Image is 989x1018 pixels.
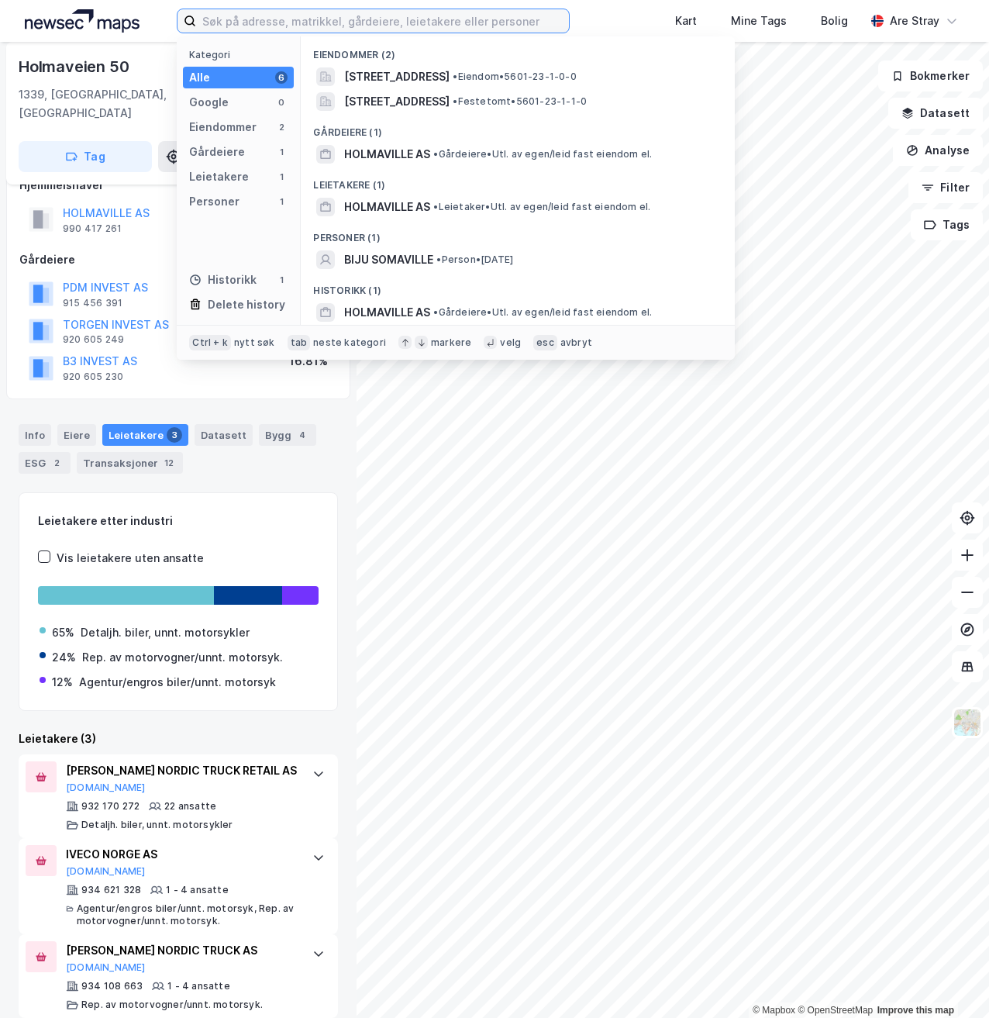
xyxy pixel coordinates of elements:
[433,306,652,319] span: Gårdeiere • Utl. av egen/leid fast eiendom el.
[908,172,983,203] button: Filter
[431,336,471,349] div: markere
[63,333,124,346] div: 920 605 249
[49,455,64,471] div: 2
[57,549,204,568] div: Vis leietakere uten ansatte
[196,9,568,33] input: Søk på adresse, matrikkel, gårdeiere, leietakere eller personer
[453,71,576,83] span: Eiendom • 5601-23-1-0-0
[259,424,316,446] div: Bygg
[234,336,275,349] div: nytt søk
[66,961,146,974] button: [DOMAIN_NAME]
[344,303,430,322] span: HOLMAVILLE AS
[77,452,183,474] div: Transaksjoner
[344,67,450,86] span: [STREET_ADDRESS]
[301,114,735,142] div: Gårdeiere (1)
[453,71,457,82] span: •
[81,800,140,813] div: 932 170 272
[79,673,276,692] div: Agentur/engros biler/unnt. motorsyk
[911,209,983,240] button: Tags
[66,941,297,960] div: [PERSON_NAME] NORDIC TRUCK AS
[19,424,51,446] div: Info
[301,167,735,195] div: Leietakere (1)
[19,54,132,79] div: Holmaveien 50
[275,146,288,158] div: 1
[433,201,438,212] span: •
[19,730,338,748] div: Leietakere (3)
[189,335,231,350] div: Ctrl + k
[52,623,74,642] div: 65%
[275,71,288,84] div: 6
[433,148,438,160] span: •
[500,336,521,349] div: velg
[19,85,217,123] div: 1339, [GEOGRAPHIC_DATA], [GEOGRAPHIC_DATA]
[57,424,96,446] div: Eiere
[301,36,735,64] div: Eiendommer (2)
[877,1005,954,1016] a: Improve this map
[275,274,288,286] div: 1
[888,98,983,129] button: Datasett
[81,980,143,992] div: 934 108 663
[81,999,263,1011] div: Rep. av motorvogner/unnt. motorsyk.
[675,12,697,30] div: Kart
[878,60,983,91] button: Bokmerker
[301,272,735,300] div: Historikk (1)
[289,352,328,371] div: 16.81%
[63,223,122,235] div: 990 417 261
[19,452,71,474] div: ESG
[66,761,297,780] div: [PERSON_NAME] NORDIC TRUCK RETAIL AS
[189,118,257,136] div: Eiendommer
[189,49,294,60] div: Kategori
[275,96,288,109] div: 0
[189,167,249,186] div: Leietakere
[189,143,245,161] div: Gårdeiere
[275,121,288,133] div: 2
[344,198,430,216] span: HOLMAVILLE AS
[893,135,983,166] button: Analyse
[189,192,239,211] div: Personer
[63,297,122,309] div: 915 456 391
[52,648,76,667] div: 24%
[66,845,297,864] div: IVECO NORGE AS
[436,254,513,266] span: Person • [DATE]
[953,708,982,737] img: Z
[167,427,182,443] div: 3
[189,271,257,289] div: Historikk
[275,171,288,183] div: 1
[433,148,652,160] span: Gårdeiere • Utl. av egen/leid fast eiendom el.
[344,145,430,164] span: HOLMAVILLE AS
[19,250,337,269] div: Gårdeiere
[560,336,592,349] div: avbryt
[25,9,140,33] img: logo.a4113a55bc3d86da70a041830d287a7e.svg
[161,455,177,471] div: 12
[275,195,288,208] div: 1
[731,12,787,30] div: Mine Tags
[81,884,141,896] div: 934 621 328
[890,12,939,30] div: Are Stray
[344,250,433,269] span: BIJU SOMAVILLE
[52,673,73,692] div: 12%
[453,95,587,108] span: Festetomt • 5601-23-1-1-0
[81,623,250,642] div: Detaljh. biler, unnt. motorsykler
[38,512,319,530] div: Leietakere etter industri
[295,427,310,443] div: 4
[66,865,146,878] button: [DOMAIN_NAME]
[344,92,450,111] span: [STREET_ADDRESS]
[433,306,438,318] span: •
[533,335,557,350] div: esc
[166,884,229,896] div: 1 - 4 ansatte
[208,295,285,314] div: Delete history
[167,980,230,992] div: 1 - 4 ansatte
[77,902,297,927] div: Agentur/engros biler/unnt. motorsyk, Rep. av motorvogner/unnt. motorsyk.
[195,424,253,446] div: Datasett
[189,93,229,112] div: Google
[288,335,311,350] div: tab
[433,201,650,213] span: Leietaker • Utl. av egen/leid fast eiendom el.
[911,944,989,1018] iframe: Chat Widget
[453,95,457,107] span: •
[102,424,188,446] div: Leietakere
[189,68,210,87] div: Alle
[436,254,441,265] span: •
[19,176,337,195] div: Hjemmelshaver
[164,800,216,813] div: 22 ansatte
[81,819,233,831] div: Detaljh. biler, unnt. motorsykler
